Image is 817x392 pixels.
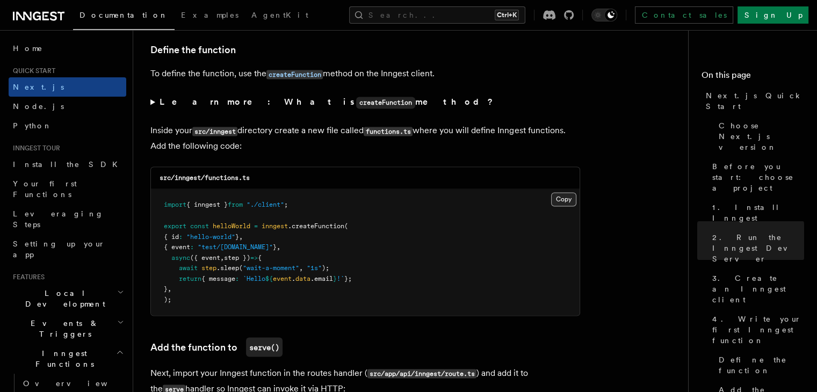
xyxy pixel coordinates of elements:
span: Setting up your app [13,239,105,259]
span: return [179,274,201,282]
a: 3. Create an Inngest client [708,268,804,309]
a: Examples [175,3,245,29]
span: Before you start: choose a project [712,161,804,193]
a: 2. Run the Inngest Dev Server [708,228,804,268]
span: helloWorld [213,222,250,229]
code: src/inngest [192,127,237,136]
a: Before you start: choose a project [708,157,804,198]
span: { id [164,233,179,240]
a: AgentKit [245,3,315,29]
span: Inngest Functions [9,348,116,369]
span: { message [201,274,235,282]
span: "./client" [247,201,284,208]
span: !` [337,274,344,282]
a: 4. Write your first Inngest function [708,309,804,350]
a: Contact sales [635,6,733,24]
span: await [179,264,198,271]
span: , [299,264,303,271]
span: AgentKit [251,11,308,19]
span: } [235,233,239,240]
span: 2. Run the Inngest Dev Server [712,232,804,264]
a: Next.js Quick Start [702,86,804,116]
a: 1. Install Inngest [708,198,804,228]
span: Next.js Quick Start [706,90,804,112]
code: serve() [246,337,283,357]
span: ); [164,295,171,303]
span: Define the function [719,354,804,376]
span: "wait-a-moment" [243,264,299,271]
span: step [201,264,216,271]
span: Documentation [79,11,168,19]
p: Inside your directory create a new file called where you will define Inngest functions. Add the f... [150,123,580,154]
span: Home [13,43,43,54]
code: createFunction [266,70,323,79]
span: "test/[DOMAIN_NAME]" [198,243,273,250]
span: Examples [181,11,238,19]
span: ({ event [190,253,220,261]
a: Choose Next.js version [714,116,804,157]
kbd: Ctrl+K [495,10,519,20]
span: Features [9,273,45,281]
button: Local Development [9,284,126,314]
button: Search...Ctrl+K [349,6,525,24]
span: { [258,253,262,261]
span: Python [13,121,52,130]
span: event [273,274,292,282]
a: Python [9,116,126,135]
span: async [171,253,190,261]
span: 3. Create an Inngest client [712,273,804,305]
span: , [220,253,224,261]
span: Your first Functions [13,179,77,199]
span: 1. Install Inngest [712,202,804,223]
a: Documentation [73,3,175,30]
span: Install the SDK [13,160,124,169]
span: Next.js [13,83,64,91]
span: 4. Write your first Inngest function [712,314,804,346]
span: inngest [262,222,288,229]
span: import [164,201,186,208]
span: { event [164,243,190,250]
a: Node.js [9,97,126,116]
span: Events & Triggers [9,318,117,339]
span: ( [239,264,243,271]
a: Install the SDK [9,155,126,174]
span: } [273,243,277,250]
span: Choose Next.js version [719,120,804,153]
a: Add the function toserve() [150,337,283,357]
strong: Learn more: What is method? [160,97,495,107]
button: Copy [551,192,576,206]
a: Leveraging Steps [9,204,126,234]
button: Events & Triggers [9,314,126,344]
a: Define the function [150,42,236,57]
span: ; [284,201,288,208]
span: export [164,222,186,229]
span: ); [322,264,329,271]
span: step }) [224,253,250,261]
span: , [277,243,280,250]
p: To define the function, use the method on the Inngest client. [150,66,580,82]
span: Leveraging Steps [13,209,104,229]
a: createFunction [266,68,323,78]
summary: Learn more: What iscreateFunctionmethod? [150,95,580,110]
span: , [168,285,171,292]
span: "hello-world" [186,233,235,240]
span: : [235,274,239,282]
span: from [228,201,243,208]
span: , [239,233,243,240]
span: data [295,274,310,282]
span: Quick start [9,67,55,75]
span: = [254,222,258,229]
span: "1s" [307,264,322,271]
span: : [190,243,194,250]
span: `Hello [243,274,265,282]
code: src/app/api/inngest/route.ts [367,369,476,378]
a: Sign Up [738,6,808,24]
span: .sleep [216,264,239,271]
span: ${ [265,274,273,282]
a: Define the function [714,350,804,380]
span: }; [344,274,352,282]
code: src/inngest/functions.ts [160,174,250,182]
a: Setting up your app [9,234,126,264]
span: Inngest tour [9,144,60,153]
span: Local Development [9,288,117,309]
